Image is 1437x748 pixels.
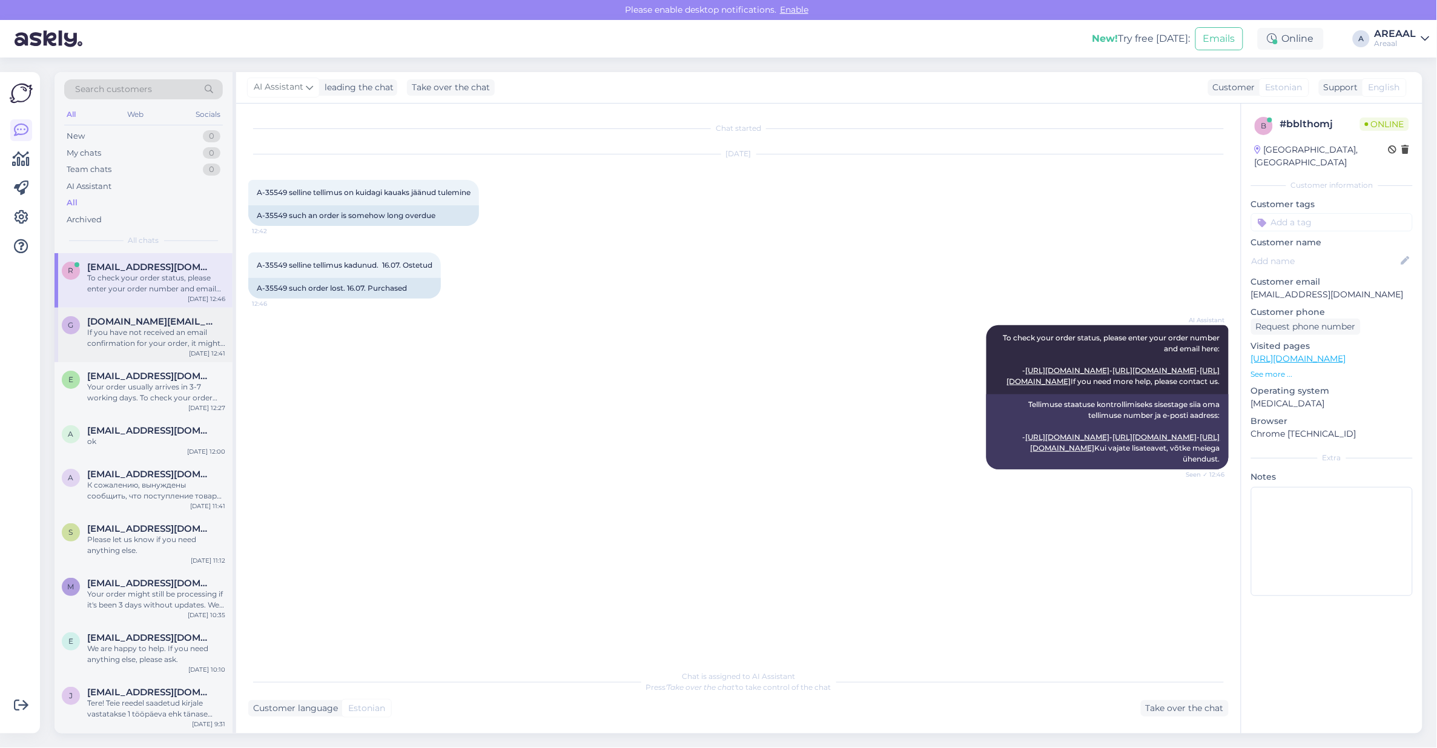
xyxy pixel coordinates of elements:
a: [URL][DOMAIN_NAME] [1113,366,1197,375]
div: 0 [203,147,220,159]
p: Visited pages [1251,340,1413,352]
div: If you have not received an email confirmation for your order, it might be because of a delay in ... [87,327,225,349]
div: AI Assistant [67,180,111,193]
a: [URL][DOMAIN_NAME] [1251,353,1346,364]
span: eiytleteile@gmail.com [87,371,213,382]
span: eelikaoro@gmail.com [87,632,213,643]
div: [DATE] 12:00 [187,447,225,456]
p: Operating system [1251,385,1413,397]
div: Your order might still be processing if it's been 3 days without updates. We are working hard to ... [87,589,225,611]
div: Customer information [1251,180,1413,191]
a: AREAALAreaal [1375,29,1430,48]
div: Please let us know if you need anything else. [87,534,225,556]
div: My chats [67,147,101,159]
span: gvidas.cr@gmail.com [87,316,213,327]
div: [DATE] [248,148,1229,159]
div: [DATE] 12:27 [188,403,225,412]
div: 0 [203,164,220,176]
span: e [68,637,73,646]
div: Chat started [248,123,1229,134]
span: AI Assistant [254,81,303,94]
div: Areaal [1375,39,1416,48]
div: Request phone number [1251,319,1361,335]
span: a [68,429,74,439]
p: Customer phone [1251,306,1413,319]
a: [URL][DOMAIN_NAME] [1113,432,1197,442]
b: New! [1092,33,1118,44]
button: Emails [1195,27,1243,50]
span: 12:42 [252,227,297,236]
div: Support [1319,81,1358,94]
div: 0 [203,130,220,142]
div: [DATE] 10:10 [188,665,225,674]
div: # bblthomj [1280,117,1360,131]
div: Your order usually arrives in 3-7 working days. To check your order status, please use your order... [87,382,225,403]
span: Estonian [1266,81,1303,94]
p: [EMAIL_ADDRESS][DOMAIN_NAME] [1251,288,1413,301]
div: Take over the chat [1141,700,1229,717]
span: e [68,375,73,384]
div: A-35549 such an order is somehow long overdue [248,205,479,226]
span: jastremskas.augustas@gmail.com [87,687,213,698]
span: a [68,473,74,482]
span: Chat is assigned to AI Assistant [682,672,795,681]
span: sylency@gmail.com [87,523,213,534]
p: Customer name [1251,236,1413,249]
span: A-35549 selline tellimus on kuidagi kauaks jäänud tulemine [257,188,471,197]
span: All chats [128,235,159,246]
div: Team chats [67,164,111,176]
div: Archived [67,214,102,226]
input: Add name [1252,254,1399,268]
div: leading the chat [320,81,394,94]
span: A-35549 selline tellimus kadunud. 16.07. Ostetud [257,260,432,270]
span: r [68,266,74,275]
div: Customer language [248,702,338,715]
span: mar4eloprivalov@gmail.com [87,578,213,589]
span: g [68,320,74,329]
span: AI Assistant [1180,316,1225,325]
span: To check your order status, please enter your order number and email here: - - - If you need more... [1003,333,1222,386]
span: Online [1360,117,1409,131]
div: [DATE] 12:46 [188,294,225,303]
div: Extra [1251,452,1413,463]
div: [DATE] 12:41 [189,349,225,358]
div: All [64,107,78,122]
p: See more ... [1251,369,1413,380]
div: Tere! Teie reedel saadetud kirjale vastatakse 1 tööpäeva ehk tänase päeva jooksul. [87,698,225,720]
input: Add a tag [1251,213,1413,231]
div: Web [125,107,147,122]
div: [GEOGRAPHIC_DATA], [GEOGRAPHIC_DATA] [1255,144,1389,169]
div: [DATE] 11:12 [191,556,225,565]
span: s [69,528,73,537]
div: [DATE] 11:41 [190,501,225,511]
div: Tellimuse staatuse kontrollimiseks sisestage siia oma tellimuse number ja e-posti aadress: - - - ... [986,394,1229,469]
div: Take over the chat [407,79,495,96]
div: To check your order status, please enter your order number and email here: - [URL][DOMAIN_NAME] -... [87,273,225,294]
div: We are happy to help. If you need anything else, please ask. [87,643,225,665]
p: [MEDICAL_DATA] [1251,397,1413,410]
span: m [68,582,74,591]
div: A-35549 such order lost. 16.07. Purchased [248,278,441,299]
span: aadlisven@gmail.com [87,425,213,436]
p: Chrome [TECHNICAL_ID] [1251,428,1413,440]
span: English [1369,81,1400,94]
div: Try free [DATE]: [1092,31,1191,46]
div: [DATE] 10:35 [188,611,225,620]
i: 'Take over the chat' [666,683,736,692]
p: Notes [1251,471,1413,483]
span: Seen ✓ 12:46 [1180,470,1225,479]
a: [URL][DOMAIN_NAME] [1026,432,1110,442]
div: Online [1258,28,1324,50]
div: All [67,197,78,209]
span: Enable [776,4,812,15]
span: j [69,691,73,700]
span: Press to take control of the chat [646,683,831,692]
div: К сожалению, вынуждены сообщить, что поступление товара Philips HX9914/57 на наш склад в настояще... [87,480,225,501]
div: A [1353,30,1370,47]
span: raimotagakyla@gmail.com [87,262,213,273]
span: Estonian [348,702,385,715]
div: Customer [1208,81,1255,94]
span: b [1261,121,1267,130]
div: AREAAL [1375,29,1416,39]
p: Browser [1251,415,1413,428]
